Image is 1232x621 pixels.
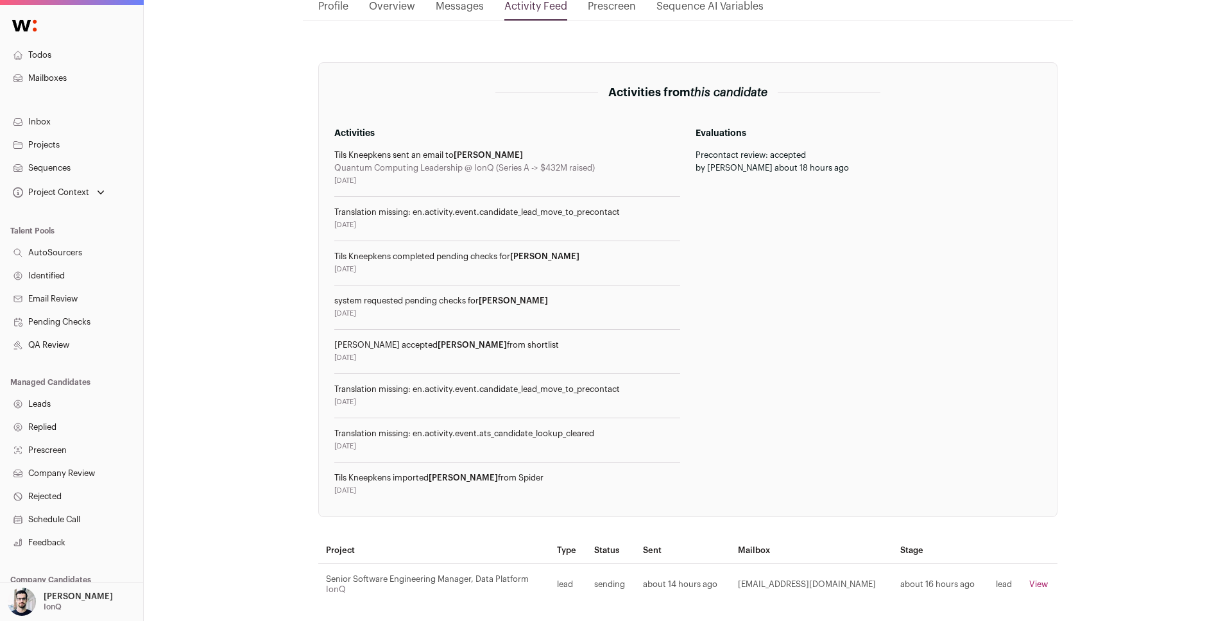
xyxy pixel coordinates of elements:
[334,340,680,350] div: [PERSON_NAME] accepted from shortlist
[893,538,988,564] th: Stage
[334,486,680,496] div: [DATE]
[5,588,116,616] button: Open dropdown
[326,584,542,595] div: IonQ
[429,473,498,482] span: [PERSON_NAME]
[696,127,1041,140] h3: Evaluations
[893,564,988,606] td: about 16 hours ago
[696,163,1041,173] div: by [PERSON_NAME] about 18 hours ago
[586,538,635,564] th: Status
[586,564,635,606] td: sending
[10,187,89,198] div: Project Context
[44,591,113,602] p: [PERSON_NAME]
[635,538,730,564] th: Sent
[334,309,680,319] div: [DATE]
[549,538,586,564] th: Type
[334,296,680,306] div: system requested pending checks for
[635,564,730,606] td: about 14 hours ago
[334,384,680,395] div: Translation missing: en.activity.event.candidate_lead_move_to_precontact
[334,207,680,217] div: Translation missing: en.activity.event.candidate_lead_move_to_precontact
[334,441,680,452] div: [DATE]
[334,429,680,439] div: Translation missing: en.activity.event.ats_candidate_lookup_cleared
[730,564,893,606] td: [EMAIL_ADDRESS][DOMAIN_NAME]
[334,264,680,275] div: [DATE]
[334,397,680,407] div: [DATE]
[988,564,1022,606] td: lead
[696,150,1041,160] div: Precontact review: accepted
[318,538,549,564] th: Project
[8,588,36,616] img: 10051957-medium_jpg
[10,183,107,201] button: Open dropdown
[690,87,767,98] span: this candidate
[334,220,680,230] div: [DATE]
[334,473,680,483] div: Tils Kneepkens imported from Spider
[334,353,680,363] div: [DATE]
[454,151,523,159] span: [PERSON_NAME]
[334,163,680,173] div: Quantum Computing Leadership @ IonQ (Series A -> $432M raised)
[334,127,680,140] h3: Activities
[1029,580,1048,588] a: View
[479,296,548,305] span: [PERSON_NAME]
[334,150,680,160] div: Tils Kneepkens sent an email to
[730,538,893,564] th: Mailbox
[334,251,680,262] div: Tils Kneepkens completed pending checks for
[438,341,507,349] span: [PERSON_NAME]
[549,564,586,606] td: lead
[334,176,680,186] div: [DATE]
[510,252,579,260] span: [PERSON_NAME]
[608,83,767,101] h2: Activities from
[5,13,44,38] img: Wellfound
[318,564,549,606] td: Senior Software Engineering Manager, Data Platform
[44,602,62,612] p: IonQ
